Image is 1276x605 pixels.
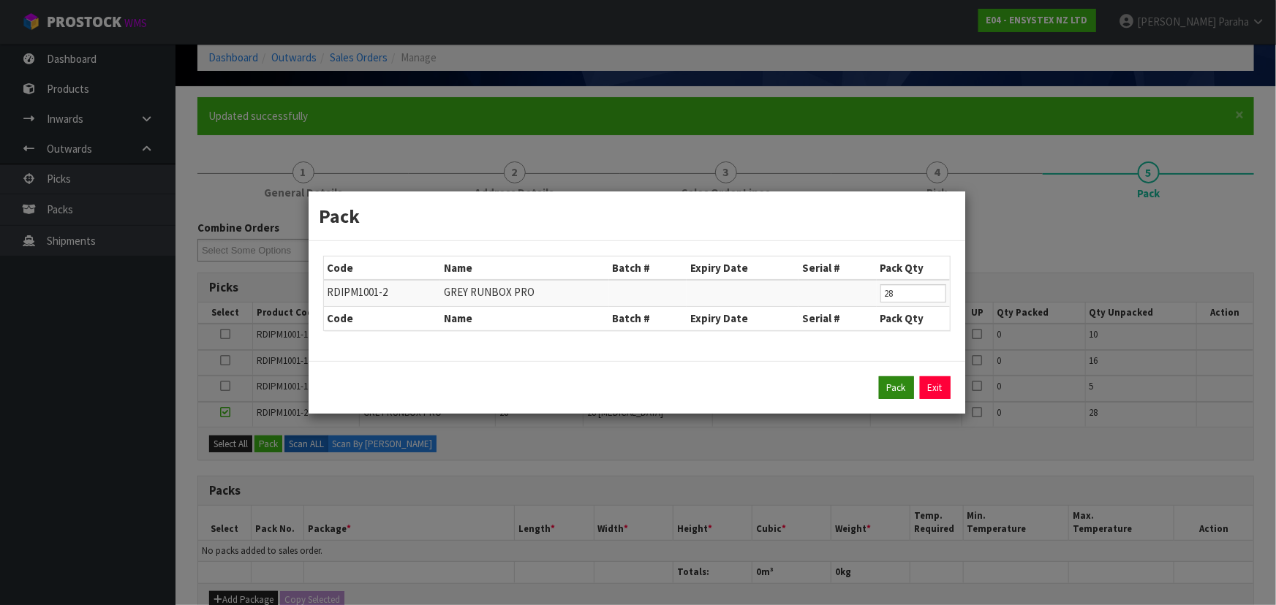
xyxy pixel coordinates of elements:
[328,285,388,299] span: RDIPM1001-2
[609,256,687,280] th: Batch #
[444,285,535,299] span: GREY RUNBOX PRO
[799,307,877,330] th: Serial #
[687,307,799,330] th: Expiry Date
[324,256,441,280] th: Code
[877,307,950,330] th: Pack Qty
[320,202,954,229] h3: Pack
[877,256,950,280] th: Pack Qty
[920,376,951,400] a: Exit
[879,376,914,400] button: Pack
[440,256,608,280] th: Name
[799,256,877,280] th: Serial #
[324,307,441,330] th: Code
[609,307,687,330] th: Batch #
[687,256,799,280] th: Expiry Date
[440,307,608,330] th: Name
